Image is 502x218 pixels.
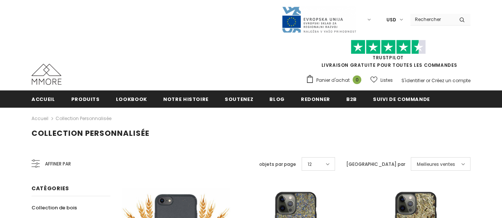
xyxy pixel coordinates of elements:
[373,96,430,103] span: Suivi de commande
[269,90,285,107] a: Blog
[301,96,330,103] span: Redonner
[386,16,396,24] span: USD
[32,128,149,138] span: Collection personnalisée
[373,54,404,61] a: TrustPilot
[353,75,361,84] span: 0
[417,161,455,168] span: Meilleures ventes
[426,77,430,84] span: or
[32,201,77,214] a: Collection de bois
[116,96,147,103] span: Lookbook
[281,16,356,23] a: Javni Razpis
[259,161,296,168] label: objets par page
[32,64,62,85] img: Cas MMORE
[370,74,393,87] a: Listes
[163,96,209,103] span: Notre histoire
[431,77,470,84] a: Créez un compte
[32,90,55,107] a: Accueil
[116,90,147,107] a: Lookbook
[346,96,357,103] span: B2B
[225,90,253,107] a: soutenez
[410,14,454,25] input: Search Site
[32,204,77,211] span: Collection de bois
[45,160,71,168] span: Affiner par
[316,77,350,84] span: Panier d'achat
[163,90,209,107] a: Notre histoire
[373,90,430,107] a: Suivi de commande
[346,90,357,107] a: B2B
[32,185,69,192] span: Catégories
[56,115,111,122] a: Collection personnalisée
[301,90,330,107] a: Redonner
[32,96,55,103] span: Accueil
[32,114,48,123] a: Accueil
[308,161,312,168] span: 12
[346,161,405,168] label: [GEOGRAPHIC_DATA] par
[281,6,356,33] img: Javni Razpis
[71,96,100,103] span: Produits
[225,96,253,103] span: soutenez
[71,90,100,107] a: Produits
[380,77,393,84] span: Listes
[269,96,285,103] span: Blog
[306,43,470,68] span: LIVRAISON GRATUITE POUR TOUTES LES COMMANDES
[351,40,426,54] img: Faites confiance aux étoiles pilotes
[401,77,425,84] a: S'identifier
[306,75,365,86] a: Panier d'achat 0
